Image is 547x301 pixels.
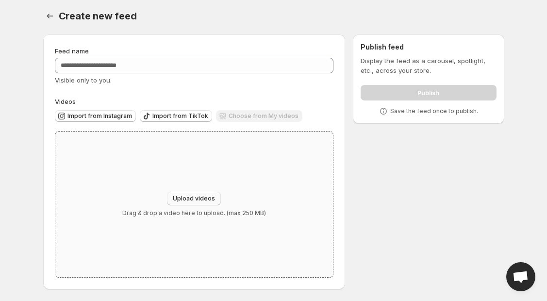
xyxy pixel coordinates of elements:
[361,42,496,52] h2: Publish feed
[361,56,496,75] p: Display the feed as a carousel, spotlight, etc., across your store.
[140,110,212,122] button: Import from TikTok
[55,76,112,84] span: Visible only to you.
[167,192,221,205] button: Upload videos
[55,98,76,105] span: Videos
[59,10,137,22] span: Create new feed
[55,47,89,55] span: Feed name
[55,110,136,122] button: Import from Instagram
[390,107,478,115] p: Save the feed once to publish.
[152,112,208,120] span: Import from TikTok
[67,112,132,120] span: Import from Instagram
[43,9,57,23] button: Settings
[506,262,535,291] div: Open chat
[122,209,266,217] p: Drag & drop a video here to upload. (max 250 MB)
[173,195,215,202] span: Upload videos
